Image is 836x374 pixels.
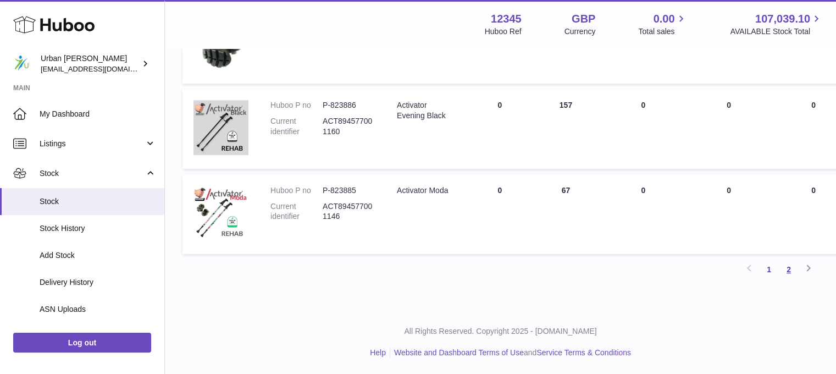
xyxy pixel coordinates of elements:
[40,277,156,288] span: Delivery History
[174,326,827,337] p: All Rights Reserved. Copyright 2025 - [DOMAIN_NAME]
[730,26,823,37] span: AVAILABLE Stock Total
[467,174,533,254] td: 0
[270,201,323,222] dt: Current identifier
[41,64,162,73] span: [EMAIL_ADDRESS][DOMAIN_NAME]
[811,101,816,109] span: 0
[40,250,156,261] span: Add Stock
[688,89,770,169] td: 0
[193,185,248,240] img: product image
[41,53,140,74] div: Urban [PERSON_NAME]
[599,174,688,254] td: 0
[533,174,599,254] td: 67
[13,56,30,72] img: orders@urbanpoling.com
[491,12,522,26] strong: 12345
[654,12,675,26] span: 0.00
[40,139,145,149] span: Listings
[270,116,323,137] dt: Current identifier
[397,185,456,196] div: Activator Moda
[485,26,522,37] div: Huboo Ref
[323,116,375,137] dd: ACT894577001160
[755,12,810,26] span: 107,039.10
[323,185,375,196] dd: P-823885
[40,223,156,234] span: Stock History
[193,100,248,155] img: product image
[638,12,687,37] a: 0.00 Total sales
[40,109,156,119] span: My Dashboard
[572,12,595,26] strong: GBP
[688,174,770,254] td: 0
[759,260,779,279] a: 1
[467,89,533,169] td: 0
[390,348,631,358] li: and
[323,100,375,111] dd: P-823886
[599,89,688,169] td: 0
[397,100,456,121] div: Activator Evening Black
[40,196,156,207] span: Stock
[533,89,599,169] td: 157
[270,185,323,196] dt: Huboo P no
[638,26,687,37] span: Total sales
[394,348,524,357] a: Website and Dashboard Terms of Use
[564,26,596,37] div: Currency
[370,348,386,357] a: Help
[323,201,375,222] dd: ACT894577001146
[730,12,823,37] a: 107,039.10 AVAILABLE Stock Total
[13,333,151,353] a: Log out
[40,304,156,315] span: ASN Uploads
[779,260,799,279] a: 2
[811,186,816,195] span: 0
[40,168,145,179] span: Stock
[270,100,323,111] dt: Huboo P no
[536,348,631,357] a: Service Terms & Conditions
